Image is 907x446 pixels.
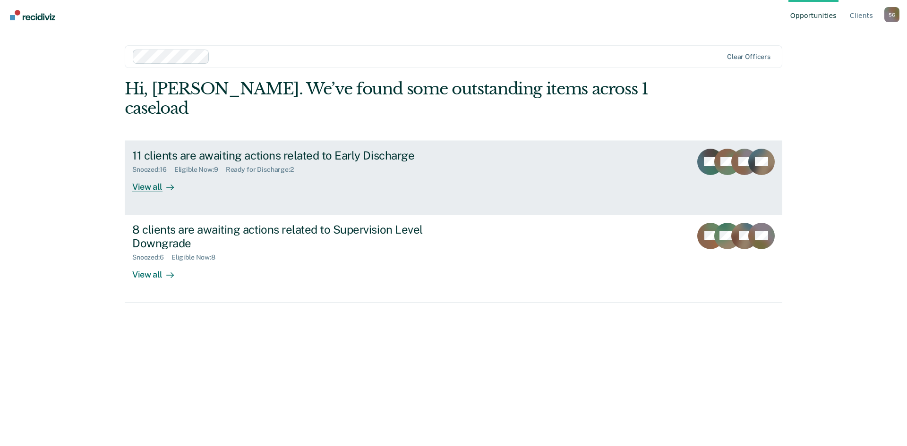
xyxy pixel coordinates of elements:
div: 8 clients are awaiting actions related to Supervision Level Downgrade [132,223,464,250]
a: 11 clients are awaiting actions related to Early DischargeSnoozed:16Eligible Now:9Ready for Disch... [125,141,782,215]
a: 8 clients are awaiting actions related to Supervision Level DowngradeSnoozed:6Eligible Now:8View all [125,215,782,303]
div: 11 clients are awaiting actions related to Early Discharge [132,149,464,162]
img: Recidiviz [10,10,55,20]
div: Eligible Now : 9 [174,166,226,174]
button: Profile dropdown button [884,7,899,22]
div: Hi, [PERSON_NAME]. We’ve found some outstanding items across 1 caseload [125,79,651,118]
div: Eligible Now : 8 [171,253,223,261]
div: Clear officers [727,53,770,61]
div: Ready for Discharge : 2 [226,166,301,174]
div: Snoozed : 16 [132,166,174,174]
div: S G [884,7,899,22]
div: View all [132,174,185,192]
div: Snoozed : 6 [132,253,171,261]
div: View all [132,261,185,280]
